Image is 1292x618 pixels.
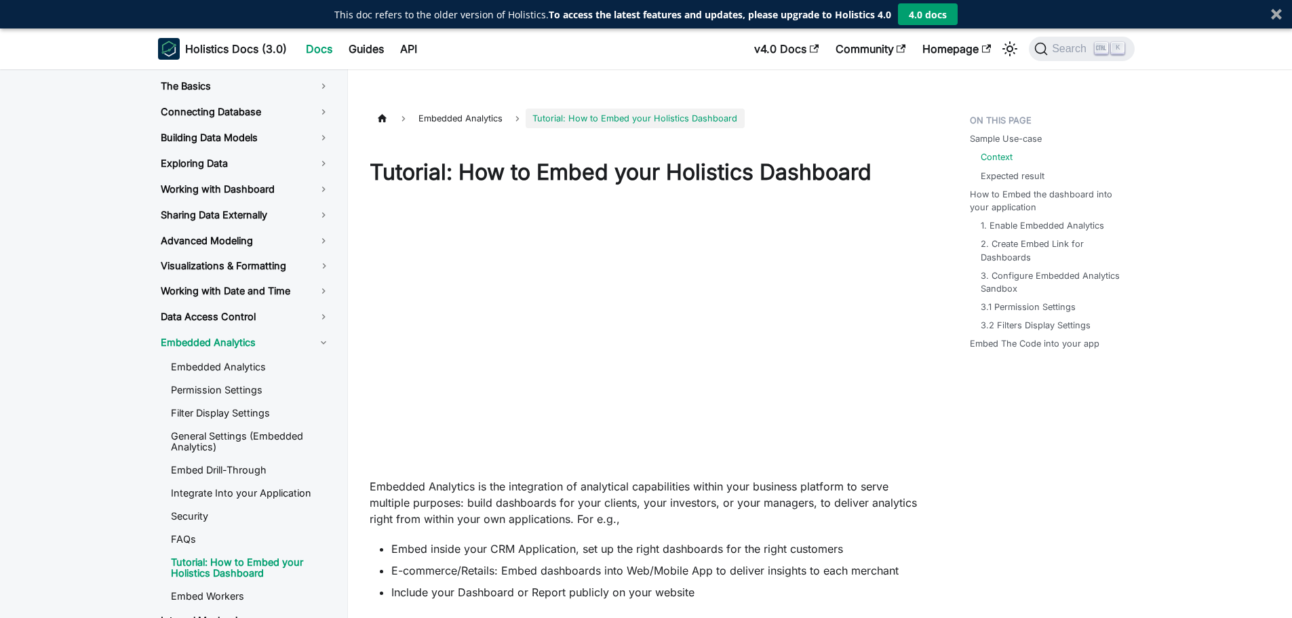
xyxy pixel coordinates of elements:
[1029,37,1134,61] button: Search
[827,38,914,60] a: Community
[370,109,926,128] nav: Breadcrumbs
[150,255,307,277] a: Visualizations & Formatting
[549,8,891,21] strong: To access the latest features and updates, please upgrade to Holistics 4.0
[392,38,425,60] a: API
[370,159,926,186] h1: Tutorial: How to Embed your Holistics Dashboard
[970,188,1132,214] a: How to Embed the dashboard into your application
[1048,43,1095,55] span: Search
[150,279,341,303] a: Working with Date and Time
[160,403,341,423] a: Filter Display Settings
[158,38,180,60] img: Holistics
[981,151,1013,163] a: Context
[981,319,1091,332] a: 3.2 Filters Display Settings
[981,269,1127,295] a: 3. Configure Embedded Analytics Sandbox
[298,38,340,60] a: Docs
[970,132,1042,145] a: Sample Use-case
[160,357,341,377] a: Embedded Analytics
[160,552,341,583] a: Tutorial: How to Embed your Holistics Dashboard
[150,229,341,252] a: Advanced Modeling
[150,331,341,354] a: Embedded Analytics
[160,529,341,549] a: FAQs
[340,38,392,60] a: Guides
[150,152,341,175] a: Exploring Data
[160,483,341,503] a: Integrate Into your Application
[160,426,341,457] a: General Settings (Embedded Analytics)
[307,255,341,277] button: Toggle the collapsible sidebar category 'Visualizations & Formatting'
[746,38,827,60] a: v4.0 Docs
[999,38,1021,60] button: Switch between dark and light mode (currently light mode)
[1111,42,1124,54] kbd: K
[160,460,341,480] a: Embed Drill-Through
[898,3,958,25] button: 4.0 docs
[150,178,341,201] a: Working with Dashboard
[158,38,287,60] a: HolisticsHolistics Docs (3.0)
[981,219,1104,232] a: 1. Enable Embedded Analytics
[334,7,891,22] div: This doc refers to the older version of Holistics.To access the latest features and updates, plea...
[160,380,341,400] a: Permission Settings
[150,100,341,123] a: Connecting Database
[185,41,287,57] b: Holistics Docs (3.0)
[150,204,341,227] a: Sharing Data Externally
[391,562,926,579] li: E-commerce/Retails: Embed dashboards into Web/Mobile App to deliver insights to each merchant
[150,75,341,98] a: The Basics
[391,541,926,557] li: Embed inside your CRM Application, set up the right dashboards for the right customers
[981,237,1127,263] a: 2. Create Embed Link for Dashboards
[970,337,1099,350] a: Embed The Code into your app
[370,109,395,128] a: Home page
[150,305,341,328] a: Data Access Control
[526,109,744,128] span: Tutorial: How to Embed your Holistics Dashboard
[334,7,891,22] p: This doc refers to the older version of Holistics.
[981,170,1044,182] a: Expected result
[412,109,509,128] span: Embedded Analytics
[981,301,1076,313] a: 3.1 Permission Settings
[150,126,341,149] a: Building Data Models
[160,506,341,526] a: Security
[914,38,999,60] a: Homepage
[391,584,926,600] li: Include your Dashboard or Report publicly on your website
[160,586,341,606] a: Embed Workers
[370,478,926,527] p: Embedded Analytics is the integration of analytical capabilities within your business platform to...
